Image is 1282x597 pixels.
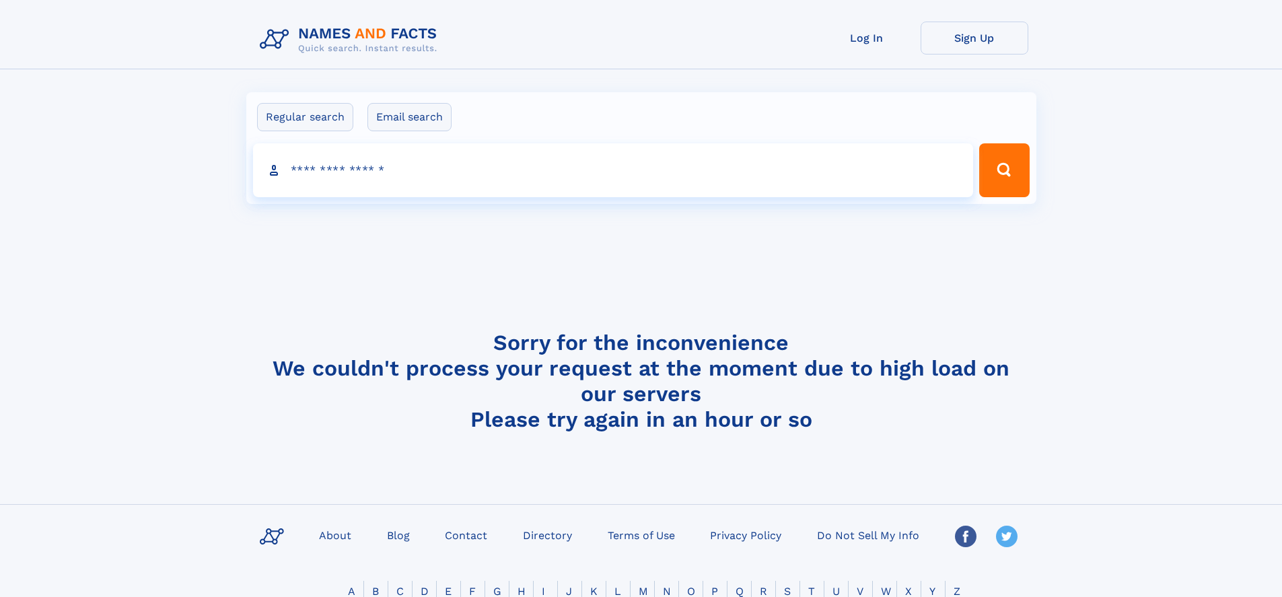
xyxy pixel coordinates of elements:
label: Regular search [257,103,353,131]
label: Email search [367,103,452,131]
input: search input [253,143,974,197]
a: About [314,525,357,545]
img: Twitter [996,526,1018,547]
a: Terms of Use [602,525,680,545]
a: Log In [813,22,921,55]
a: Blog [382,525,415,545]
a: Sign Up [921,22,1028,55]
a: Do Not Sell My Info [812,525,925,545]
a: Contact [439,525,493,545]
a: Privacy Policy [705,525,787,545]
img: Logo Names and Facts [254,22,448,58]
img: Facebook [955,526,976,547]
h4: Sorry for the inconvenience We couldn't process your request at the moment due to high load on ou... [254,330,1028,432]
button: Search Button [979,143,1029,197]
a: Directory [518,525,577,545]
